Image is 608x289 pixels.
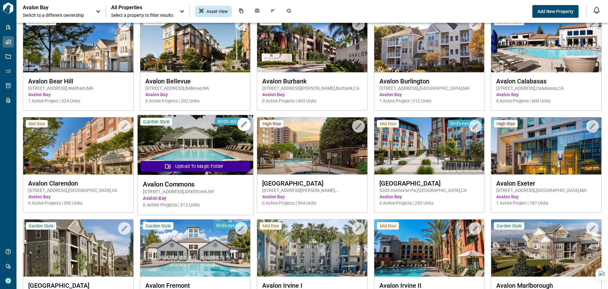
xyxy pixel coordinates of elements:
span: Mid Rise [380,223,396,229]
span: 0 Active Projects | 564 Units [262,200,362,206]
span: Mid Rise [380,121,396,127]
span: [STREET_ADDRESS] , Bellevue , WA [145,85,245,91]
span: Avalon Bay [379,194,479,200]
img: property-asset [23,15,133,72]
img: property-asset [257,220,367,277]
div: Documents [235,6,248,17]
span: High Rise [497,121,515,127]
div: Issues & Info [267,6,279,17]
span: [STREET_ADDRESS] , Waltham , MA [28,85,128,91]
span: High Rise [263,121,281,127]
span: Avalon Bay [28,194,128,200]
span: Add New Property [537,8,573,15]
span: 1 Active Project | 312 Units [379,98,479,104]
div: Asset View [195,6,232,17]
span: [STREET_ADDRESS][PERSON_NAME] , [GEOGRAPHIC_DATA] , VA [262,187,362,194]
button: Upload to Magic Folder [140,161,250,172]
span: Avalon Bay [262,194,362,200]
span: [STREET_ADDRESS] , [GEOGRAPHIC_DATA] , MA [496,187,596,194]
img: property-asset [491,117,601,174]
span: Switch to a different ownership [23,12,89,18]
img: property-asset [140,15,250,72]
span: All Properties [111,4,173,11]
span: Avalon Burbank [262,77,362,85]
span: Avalon Bay [496,194,596,200]
span: Avalon Bay [262,91,362,98]
img: property-asset [374,220,484,277]
span: Avalon Clarendon [28,180,128,187]
img: property-asset [140,220,250,277]
span: 1 Active Project | 187 Units [496,200,596,206]
span: Avalon Bay [496,91,596,98]
span: 0 Active Projects | 202 Units [145,98,245,104]
div: Photos [251,6,263,17]
span: [STREET_ADDRESS] , [GEOGRAPHIC_DATA] , MA [379,85,479,91]
span: [STREET_ADDRESS][PERSON_NAME] , Burbank , CA [262,85,362,91]
span: [STREET_ADDRESS] , Calabasas , CA [496,85,596,91]
span: Bird's-eye View [450,121,479,126]
img: property-asset [23,117,133,174]
span: Avalon Bay [28,91,128,98]
img: property-asset [491,15,601,72]
img: property-asset [374,15,484,72]
div: Job History [282,6,295,17]
span: [STREET_ADDRESS] , Smithtown , NY [143,188,248,195]
img: property-asset [23,220,133,277]
span: Asset View [206,8,228,15]
span: Garden Style [143,119,169,125]
span: Bird's-eye View [216,223,245,228]
img: property-asset [257,117,367,174]
span: Avalon Calabasas [496,77,596,85]
img: property-asset [137,115,253,175]
span: 0 Active Projects | 300 Units [28,200,128,206]
span: Avalon Burlington [379,77,479,85]
span: 5200 Ironhorse Pw , [GEOGRAPHIC_DATA] , CA [379,187,479,194]
span: Bird's-eye View [218,118,248,124]
span: Mid Rise [28,121,45,127]
button: Add New Property [532,5,579,18]
span: 0 Active Projects | 312 Units [143,202,248,208]
span: Avalon Bay [143,195,248,202]
span: Avalon Commons [143,180,248,188]
button: Open notification feed [592,5,602,15]
span: 0 Active Projects | 253 Units [379,200,479,206]
span: 1 Active Project | 324 Units [28,98,128,104]
span: Select a property to filter results [111,12,173,18]
img: property-asset [374,117,484,174]
span: 0 Active Projects | 600 Units [496,98,596,104]
span: Avalon Bear Hill [28,77,128,85]
span: Garden Style [28,223,54,229]
span: Avalon Exeter [496,180,596,187]
span: Avalon Bellevue [145,77,245,85]
span: Avalon Bay [145,91,245,98]
span: [STREET_ADDRESS] , [GEOGRAPHIC_DATA] , VA [28,187,128,194]
span: [GEOGRAPHIC_DATA] [379,180,479,187]
p: Avalon Bay [23,4,80,11]
img: property-asset [491,220,601,277]
span: [GEOGRAPHIC_DATA] [262,180,362,187]
img: property-asset [257,15,367,72]
span: Garden Style [146,223,171,229]
span: Avalon Bay [379,91,479,98]
span: Mid Rise [263,223,279,229]
span: 0 Active Projects | 403 Units [262,98,362,104]
span: Garden Style [497,223,522,229]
